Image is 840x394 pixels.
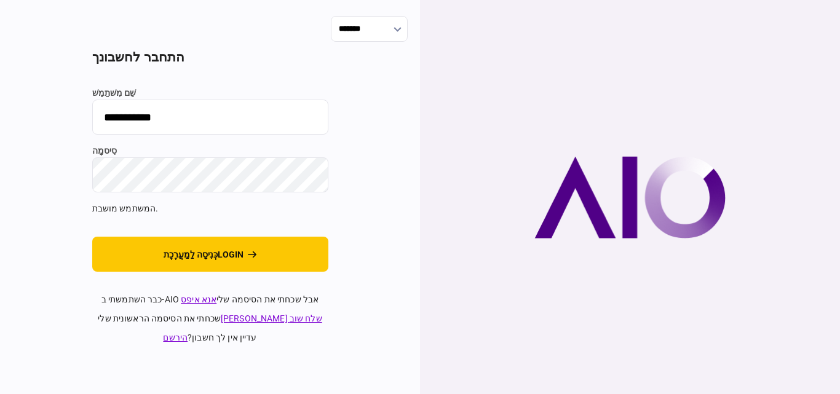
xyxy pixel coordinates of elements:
[534,156,726,238] img: לוגו של חברת AIO
[164,250,218,259] font: כְּנִיסָה לַמַעֲרֶכֶת
[188,333,192,342] font: ?
[163,333,188,342] a: הירשם
[98,313,221,323] font: שכחתי את הסיסמה הראשונית שלי
[192,333,256,342] font: עדיין אין לך חשבון
[92,146,117,156] font: סִיסמָה
[331,16,408,42] input: הצג אפשרויות שפה
[92,237,328,272] button: כְּנִיסָה לַמַעֲרֶכֶת
[92,203,159,213] font: המשתמש מושבת.
[92,88,137,98] font: שֵׁם מִשׁתַמֵשׁ
[92,50,185,65] font: התחבר לחשבונך
[92,100,328,135] input: שֵׁם מִשׁתַמֵשׁ
[101,294,319,304] font: כבר השתמשתי ב-AIO אבל שכחתי את הסיסמה שלי
[181,294,216,304] a: אנא איפס
[221,313,322,323] a: [PERSON_NAME] שלח שוב
[92,157,328,192] input: סִיסמָה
